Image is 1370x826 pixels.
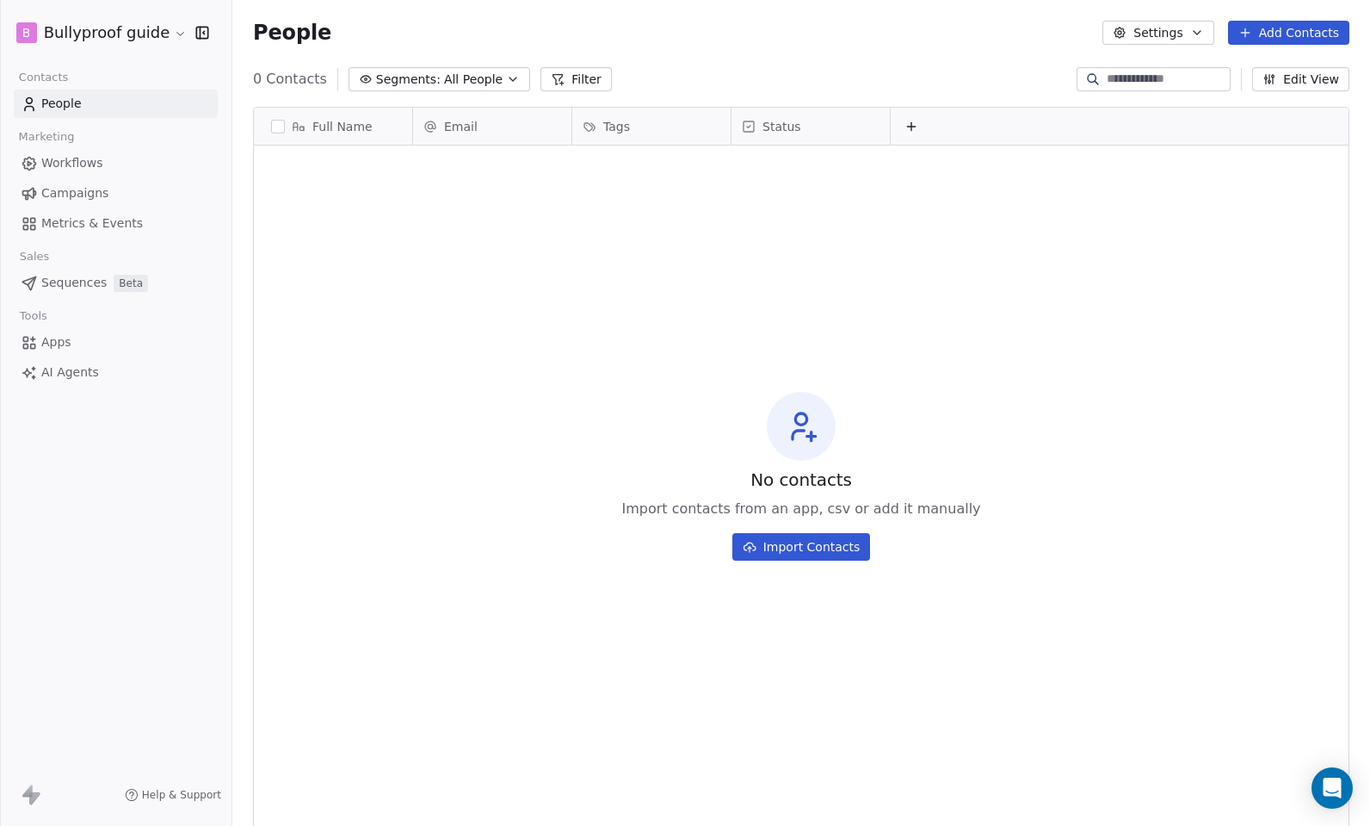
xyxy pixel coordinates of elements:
span: Sequences [41,274,107,292]
a: People [14,90,218,118]
a: Help & Support [125,788,221,802]
span: Workflows [41,154,103,172]
a: AI Agents [14,358,218,387]
span: Bullyproof guide [44,22,170,44]
a: Import Contacts [732,526,871,561]
span: Campaigns [41,184,108,202]
div: grid [254,146,413,792]
span: Help & Support [142,788,221,802]
span: Apps [41,333,71,351]
span: 0 Contacts [253,69,327,90]
span: All People [444,71,503,89]
span: B [22,24,31,41]
span: Sales [12,244,57,270]
span: People [41,95,82,113]
div: Email [413,108,571,145]
div: Open Intercom Messenger [1311,767,1353,809]
button: Edit View [1252,67,1349,91]
button: Import Contacts [732,533,871,561]
a: Campaigns [14,179,218,208]
div: Tags [572,108,731,145]
span: Tools [12,303,54,329]
span: Full Name [312,118,373,135]
div: grid [413,146,1350,792]
span: Segments: [376,71,441,89]
div: Full Name [254,108,412,145]
span: AI Agents [41,363,99,382]
span: Tags [603,118,630,135]
a: SequencesBeta [14,269,218,297]
a: Workflows [14,149,218,177]
button: Settings [1102,21,1213,45]
button: Filter [540,67,612,91]
a: Apps [14,328,218,357]
span: People [253,20,331,46]
div: Status [731,108,890,145]
span: Metrics & Events [41,214,143,233]
span: Email [444,118,478,135]
button: Add Contacts [1228,21,1349,45]
span: Beta [114,275,148,292]
button: BBullyproof guide [21,18,183,47]
span: Import contacts from an app, csv or add it manually [621,499,980,519]
a: Metrics & Events [14,209,218,238]
span: Status [762,118,801,135]
span: No contacts [750,468,852,492]
span: Marketing [11,124,82,150]
span: Contacts [11,65,76,90]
